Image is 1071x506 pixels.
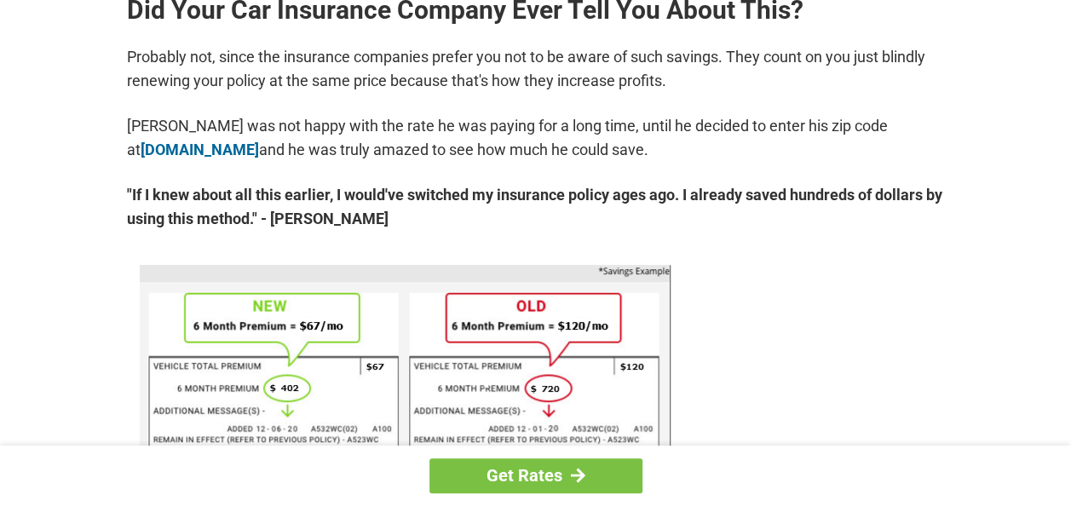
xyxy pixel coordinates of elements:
[127,45,945,93] p: Probably not, since the insurance companies prefer you not to be aware of such savings. They coun...
[127,114,945,162] p: [PERSON_NAME] was not happy with the rate he was paying for a long time, until he decided to ente...
[127,183,945,231] strong: "If I knew about all this earlier, I would've switched my insurance policy ages ago. I already sa...
[429,458,642,493] a: Get Rates
[141,141,259,158] a: [DOMAIN_NAME]
[140,265,671,467] img: savings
